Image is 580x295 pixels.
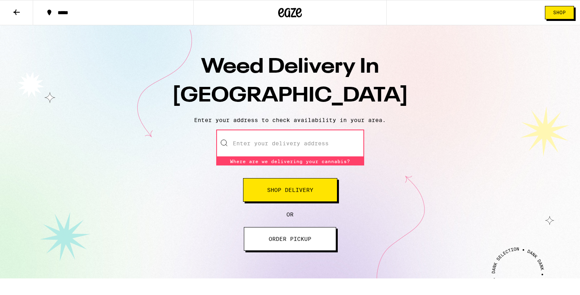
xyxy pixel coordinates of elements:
[172,86,408,106] span: [GEOGRAPHIC_DATA]
[286,211,294,218] span: OR
[152,53,428,111] h1: Weed Delivery In
[267,187,313,193] span: Shop Delivery
[269,236,311,242] span: ORDER PICKUP
[8,117,572,123] p: Enter your address to check availability in your area.
[553,10,566,15] span: Shop
[216,130,364,157] input: Enter your delivery address
[545,6,574,19] button: Shop
[243,178,337,202] button: Shop Delivery
[539,6,580,19] a: Shop
[216,157,364,165] div: Where are we delivering your cannabis?
[244,227,336,251] button: ORDER PICKUP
